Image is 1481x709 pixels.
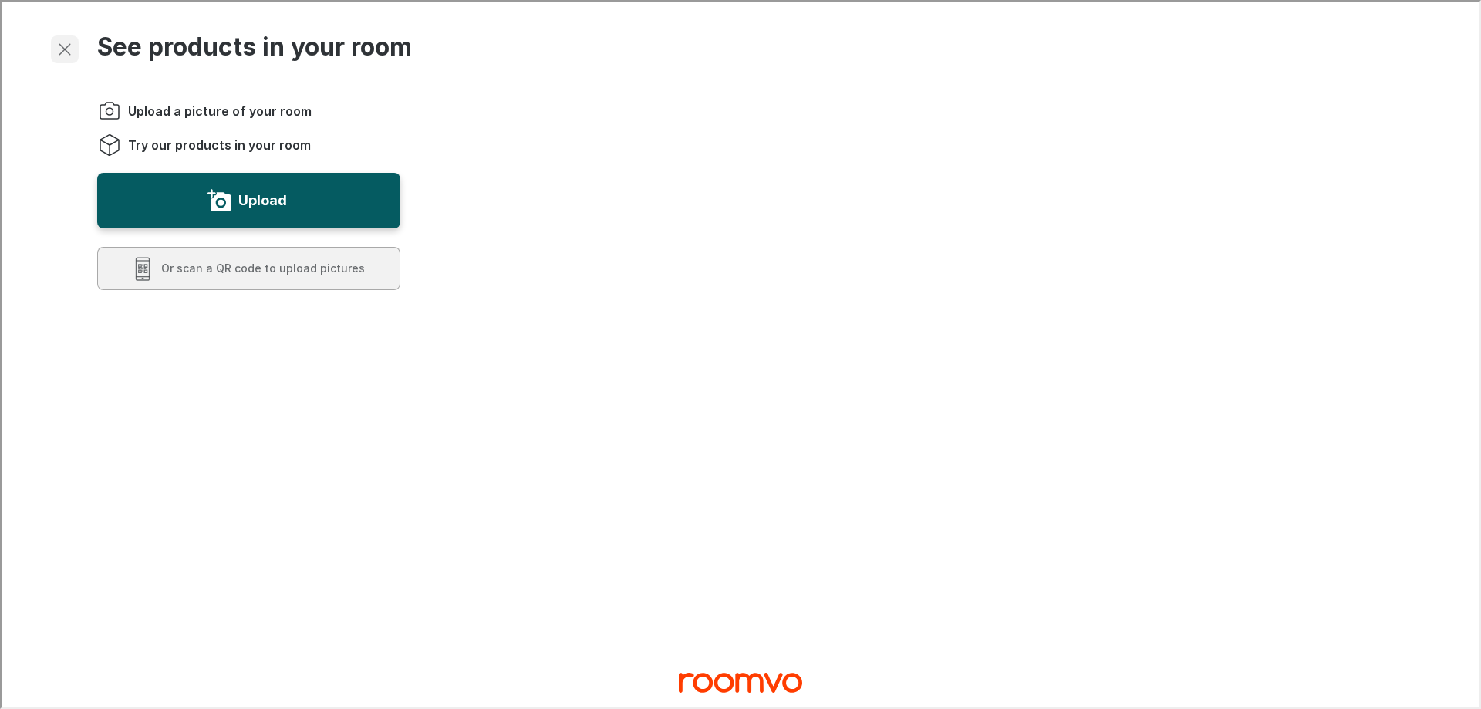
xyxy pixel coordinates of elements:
[237,187,285,211] label: Upload
[96,245,399,289] button: Scan a QR code to upload pictures
[127,101,310,118] span: Upload a picture of your room
[96,97,399,156] ol: Instructions
[96,171,399,227] button: Upload a picture of your room
[49,34,77,62] button: Exit visualizer
[127,135,309,152] span: Try our products in your room
[677,665,801,697] a: Visit Lifetime Flooring homepage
